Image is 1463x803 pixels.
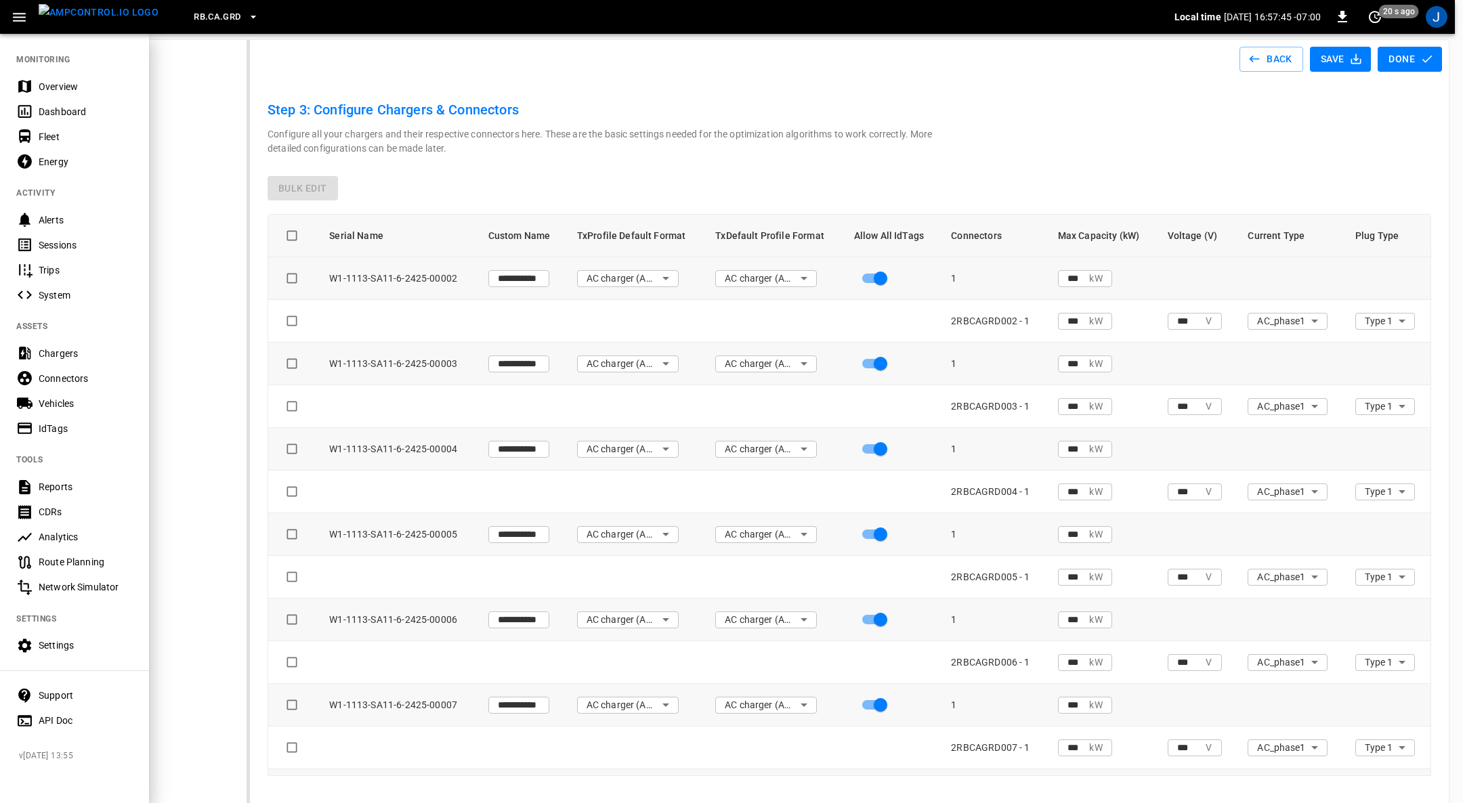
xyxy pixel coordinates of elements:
[1174,10,1221,24] p: Local time
[39,213,133,227] div: Alerts
[1224,10,1321,24] p: [DATE] 16:57:45 -07:00
[39,480,133,494] div: Reports
[39,580,133,594] div: Network Simulator
[1379,5,1419,18] span: 20 s ago
[39,689,133,702] div: Support
[39,372,133,385] div: Connectors
[1426,6,1447,28] div: profile-icon
[1364,6,1386,28] button: set refresh interval
[39,155,133,169] div: Energy
[39,347,133,360] div: Chargers
[39,238,133,252] div: Sessions
[39,530,133,544] div: Analytics
[39,422,133,435] div: IdTags
[194,9,240,25] span: RB.CA.GRD
[39,714,133,727] div: API Doc
[19,750,138,763] span: v [DATE] 13:55
[39,263,133,277] div: Trips
[39,80,133,93] div: Overview
[39,105,133,118] div: Dashboard
[39,288,133,302] div: System
[39,638,133,652] div: Settings
[39,130,133,144] div: Fleet
[39,4,158,21] img: ampcontrol.io logo
[39,397,133,410] div: Vehicles
[39,505,133,519] div: CDRs
[39,555,133,569] div: Route Planning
